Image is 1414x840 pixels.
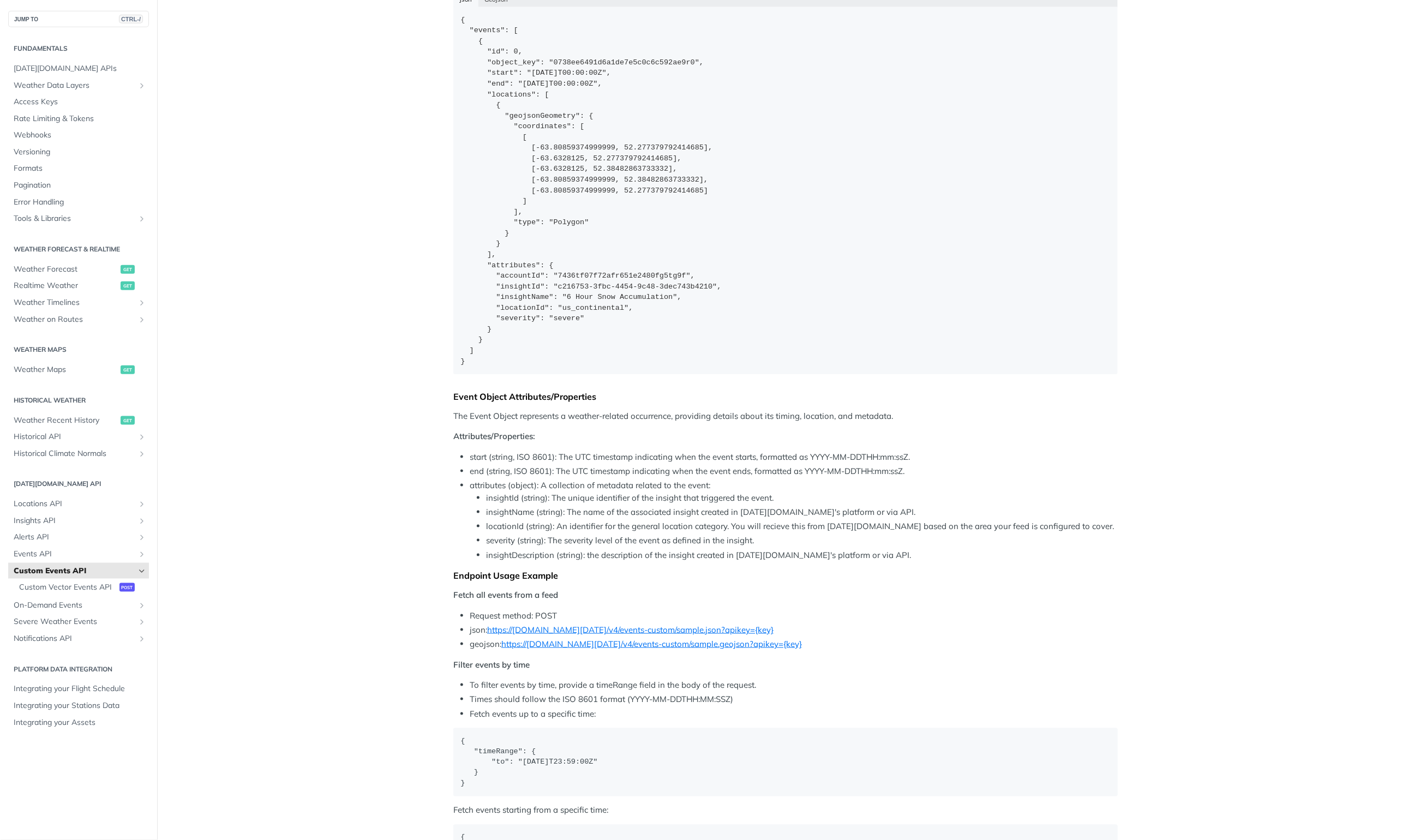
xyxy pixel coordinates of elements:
[8,77,149,94] a: Weather Data LayersShow subpages for Weather Data Layers
[8,429,149,445] a: Historical APIShow subpages for Historical API
[14,213,135,224] span: Tools & Libraries
[14,63,146,74] span: [DATE][DOMAIN_NAME] APIs
[121,365,135,374] span: get
[14,633,135,644] span: Notifications API
[137,567,146,575] button: Hide subpages for Custom Events API
[8,160,149,177] a: Formats
[137,81,146,90] button: Show subpages for Weather Data Layers
[137,433,146,441] button: Show subpages for Historical API
[470,610,1118,622] li: Request method: POST
[8,194,149,211] a: Error Handling
[8,681,149,697] a: Integrating your Flight Schedule
[14,431,135,442] span: Historical API
[14,616,135,627] span: Severe Weather Events
[453,410,1118,423] p: The Event Object represents a weather-related occurrence, providing details about its timing, loc...
[461,737,607,788] span: { "timeRange": { "to": "[DATE]T23:59:00Z" } }
[137,634,146,643] button: Show subpages for Notifications API
[14,683,146,694] span: Integrating your Flight Schedule
[137,298,146,307] button: Show subpages for Weather Timelines
[8,362,149,378] a: Weather Mapsget
[8,715,149,731] a: Integrating your Assets
[8,295,149,311] a: Weather TimelinesShow subpages for Weather Timelines
[8,395,149,405] h2: Historical Weather
[137,315,146,324] button: Show subpages for Weather on Routes
[8,664,149,674] h2: Platform DATA integration
[14,566,135,577] span: Custom Events API
[14,264,118,275] span: Weather Forecast
[14,113,146,124] span: Rate Limiting & Tokens
[137,533,146,542] button: Show subpages for Alerts API
[137,214,146,223] button: Show subpages for Tools & Libraries
[470,451,1118,464] li: start (string, ISO 8601): The UTC timestamp indicating when the event starts, formatted as YYYY-M...
[486,535,1118,547] li: severity (string): The severity level of the event as defined in the insight.
[8,211,149,227] a: Tools & LibrariesShow subpages for Tools & Libraries
[8,11,149,27] button: JUMP TOCTRL-/
[8,412,149,429] a: Weather Recent Historyget
[8,244,149,254] h2: Weather Forecast & realtime
[470,708,1118,721] li: Fetch events up to a specific time:
[8,446,149,462] a: Historical Climate NormalsShow subpages for Historical Climate Normals
[486,549,1118,562] li: insightDescription (string): the description of the insight created in [DATE][DOMAIN_NAME]'s plat...
[453,805,1118,817] p: Fetch events starting from a specific time:
[121,281,135,290] span: get
[14,163,146,174] span: Formats
[14,717,146,728] span: Integrating your Assets
[8,111,149,127] a: Rate Limiting & Tokens
[14,700,146,711] span: Integrating your Stations Data
[121,265,135,274] span: get
[14,80,135,91] span: Weather Data Layers
[8,631,149,647] a: Notifications APIShow subpages for Notifications API
[14,532,135,543] span: Alerts API
[19,582,117,593] span: Custom Vector Events API
[8,614,149,630] a: Severe Weather EventsShow subpages for Severe Weather Events
[486,520,1118,533] li: locationId (string): An identifier for the general location category. You will recieve this from ...
[8,479,149,489] h2: [DATE][DOMAIN_NAME] API
[121,416,135,425] span: get
[453,659,530,670] strong: Filter events by time
[14,415,118,426] span: Weather Recent History
[470,693,1118,706] li: Times should follow the ISO 8601 format (YYYY-MM-DDTHH:MM:SSZ)
[14,147,146,158] span: Versioning
[8,345,149,355] h2: Weather Maps
[137,517,146,525] button: Show subpages for Insights API
[14,297,135,308] span: Weather Timelines
[8,698,149,714] a: Integrating your Stations Data
[14,448,135,459] span: Historical Climate Normals
[8,127,149,143] a: Webhooks
[137,617,146,626] button: Show subpages for Severe Weather Events
[137,449,146,458] button: Show subpages for Historical Climate Normals
[453,590,558,600] strong: Fetch all events from a feed
[8,496,149,512] a: Locations APIShow subpages for Locations API
[14,197,146,208] span: Error Handling
[453,570,1118,581] div: Endpoint Usage Example
[8,44,149,53] h2: Fundamentals
[470,479,1118,561] li: attributes (object): A collection of metadata related to the event:
[470,624,1118,637] li: json:
[119,15,143,23] span: CTRL-/
[8,177,149,194] a: Pagination
[486,506,1118,519] li: insightName (string): The name of the associated insight created in [DATE][DOMAIN_NAME]'s platfor...
[137,601,146,610] button: Show subpages for On-Demand Events
[8,61,149,77] a: [DATE][DOMAIN_NAME] APIs
[8,311,149,328] a: Weather on RoutesShow subpages for Weather on Routes
[8,94,149,110] a: Access Keys
[14,600,135,611] span: On-Demand Events
[461,15,1111,367] div: { "events": [ { "id": 0, "object_key": "0738ee6491d6a1de7e5c0c6c592ae9r0", "start": "[DATE]T00:00...
[14,97,146,107] span: Access Keys
[8,144,149,160] a: Versioning
[14,549,135,560] span: Events API
[8,597,149,614] a: On-Demand EventsShow subpages for On-Demand Events
[8,529,149,545] a: Alerts APIShow subpages for Alerts API
[137,550,146,559] button: Show subpages for Events API
[470,679,1118,692] li: To filter events by time, provide a timeRange field in the body of the request.
[8,513,149,529] a: Insights APIShow subpages for Insights API
[453,431,535,441] strong: Attributes/Properties:
[14,130,146,141] span: Webhooks
[470,638,1118,651] li: geojson:
[14,515,135,526] span: Insights API
[8,546,149,562] a: Events APIShow subpages for Events API
[470,465,1118,478] li: end (string, ISO 8601): The UTC timestamp indicating when the event ends, formatted as YYYY-MM-DD...
[14,499,135,509] span: Locations API
[453,391,1118,402] div: Event Object Attributes/Properties
[137,500,146,508] button: Show subpages for Locations API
